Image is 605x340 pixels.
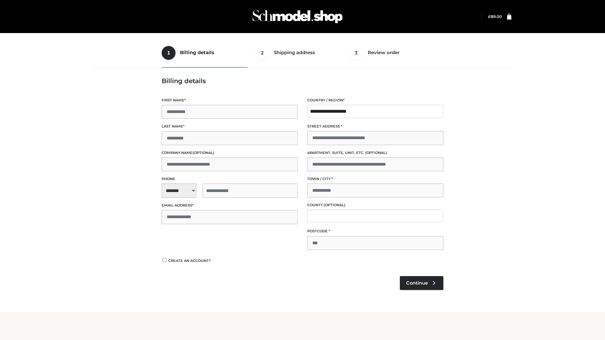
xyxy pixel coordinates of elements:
[193,150,214,155] span: (optional)
[162,176,298,182] label: Phone
[307,202,443,208] label: County
[488,14,491,19] span: £
[162,97,298,103] label: First name
[162,150,298,156] label: Company name
[162,77,443,85] h3: Billing details
[162,258,167,262] input: Create an account?
[307,150,443,156] label: Apartment, suite, unit, etc.
[307,123,443,129] label: Street address
[324,203,345,207] span: (optional)
[162,123,298,129] label: Last name
[307,228,443,234] label: Postcode
[406,280,428,286] span: Continue
[307,176,443,182] label: Town / City
[307,97,443,103] label: Country / Region
[250,4,345,29] img: Schmodel Admin 964
[365,150,387,155] span: (optional)
[488,14,502,19] a: £89.00
[168,258,211,263] span: Create an account?
[162,202,298,208] label: Email address
[400,276,443,290] a: Continue
[488,14,502,19] bdi: 89.00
